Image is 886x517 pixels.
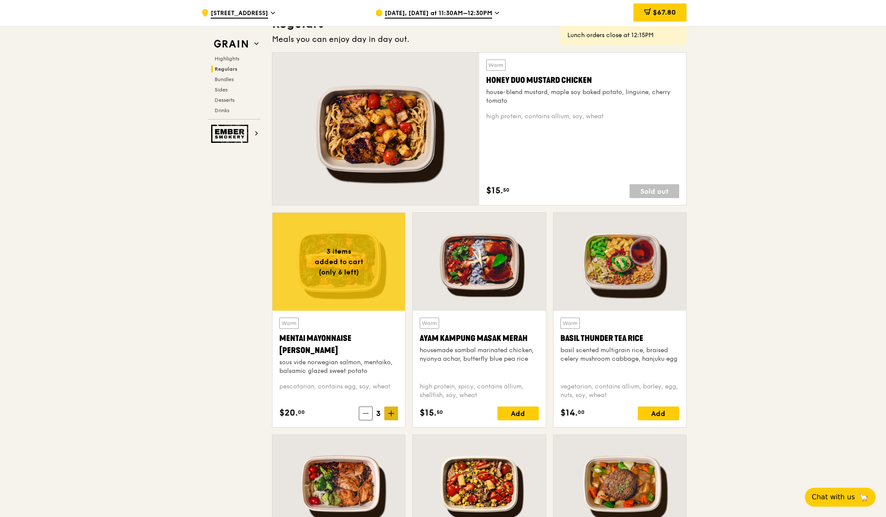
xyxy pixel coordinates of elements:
span: 00 [578,409,585,416]
span: [STREET_ADDRESS] [211,9,268,19]
div: housemade sambal marinated chicken, nyonya achar, butterfly blue pea rice [420,346,538,363]
div: Warm [420,318,439,329]
div: Lunch orders close at 12:15PM [567,31,680,40]
span: 50 [503,186,509,193]
div: high protein, spicy, contains allium, shellfish, soy, wheat [420,382,538,400]
span: 3 [373,407,384,419]
span: 🦙 [858,492,869,502]
span: 00 [298,409,305,416]
div: pescatarian, contains egg, soy, wheat [279,382,398,400]
div: Warm [560,318,580,329]
div: Mentai Mayonnaise [PERSON_NAME] [279,332,398,356]
button: Chat with us🦙 [805,488,876,507]
span: $15. [420,407,437,419]
div: Warm [486,60,506,71]
span: [DATE], [DATE] at 11:30AM–12:30PM [385,9,492,19]
div: Ayam Kampung Masak Merah [420,332,538,344]
img: Ember Smokery web logo [211,125,251,143]
div: basil scented multigrain rice, braised celery mushroom cabbage, hanjuku egg [560,346,679,363]
div: Add [497,407,539,420]
span: Chat with us [812,492,855,502]
div: Warm [279,318,299,329]
span: $14. [560,407,578,419]
div: vegetarian, contains allium, barley, egg, nuts, soy, wheat [560,382,679,400]
div: Honey Duo Mustard Chicken [486,74,679,86]
span: Bundles [215,76,234,82]
span: $20. [279,407,298,419]
span: Highlights [215,56,239,62]
div: Add [638,407,679,420]
span: Desserts [215,97,234,103]
div: Sold out [630,184,679,198]
span: 50 [437,409,443,416]
span: Regulars [215,66,237,72]
div: high protein, contains allium, soy, wheat [486,112,679,121]
div: sous vide norwegian salmon, mentaiko, balsamic glazed sweet potato [279,358,398,375]
span: Sides [215,87,228,93]
span: $15. [486,184,503,197]
div: Meals you can enjoy day in day out. [272,33,687,45]
span: $67.80 [653,8,676,16]
div: Basil Thunder Tea Rice [560,332,679,344]
div: house-blend mustard, maple soy baked potato, linguine, cherry tomato [486,88,679,105]
span: Drinks [215,107,229,113]
img: Grain web logo [211,36,251,52]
